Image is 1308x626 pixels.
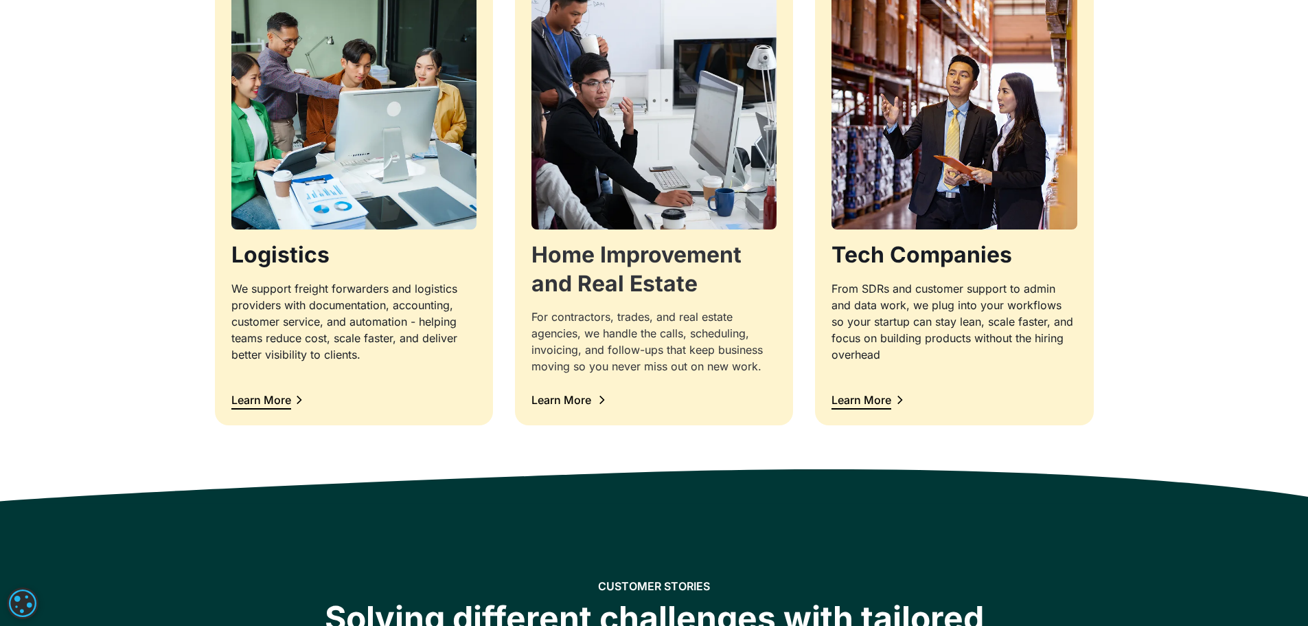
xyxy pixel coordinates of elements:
h3: Tech Companies [831,241,1077,269]
div: Learn More [531,394,591,405]
h3: Logistics [231,241,477,269]
div: Learn More [231,394,291,405]
iframe: Chat Widget [1239,560,1308,626]
h3: Home Improvement and Real Estate [531,241,777,298]
div: From SDRs and customer support to admin and data work, we plug into your workflows so your startu... [831,280,1077,363]
h2: CUSTOMER STORIES [598,580,710,593]
div: For contractors, trades, and real estate agencies, we handle the calls, scheduling, invoicing, an... [531,309,777,375]
div: We support freight forwarders and logistics providers with documentation, accounting, customer se... [231,280,477,363]
div: Learn More [831,394,891,405]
